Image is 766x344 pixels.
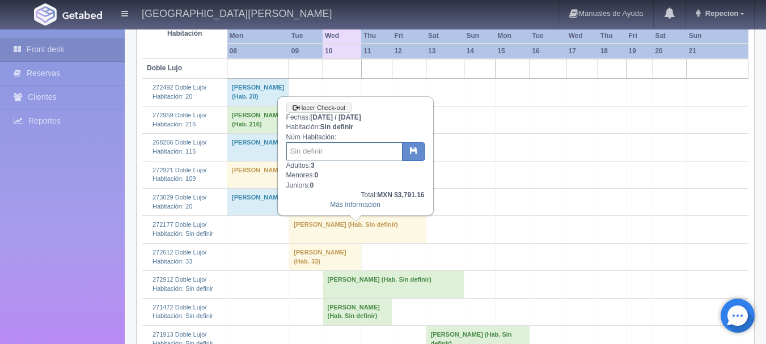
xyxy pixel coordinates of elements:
[598,28,627,44] th: Thu
[426,28,464,44] th: Sat
[687,28,748,44] th: Sun
[653,44,686,59] th: 20
[227,189,323,216] td: [PERSON_NAME] (Hab. 20)
[311,162,315,169] b: 3
[323,298,392,325] td: [PERSON_NAME] (Hab. Sin definir)
[153,276,213,292] a: 272912 Doble Lujo/Habitación: Sin definir
[153,139,206,155] a: 268266 Doble Lujo/Habitación: 115
[278,97,433,215] div: Fechas: Habitación: Núm Habitación: Adultos: Menores: Juniors:
[315,171,319,179] b: 0
[286,190,425,200] div: Total:
[495,44,530,59] th: 15
[320,123,354,131] b: Sin definir
[227,161,323,188] td: [PERSON_NAME] (Hab. 109)
[153,84,206,100] a: 272492 Doble Lujo/Habitación: 20
[530,44,566,59] th: 16
[153,249,206,265] a: 272612 Doble Lujo/Habitación: 33
[289,243,361,270] td: [PERSON_NAME] (Hab. 33)
[153,167,206,182] a: 272921 Doble Lujo/Habitación: 109
[289,44,323,59] th: 09
[289,216,426,243] td: [PERSON_NAME] (Hab. Sin definir)
[702,9,739,18] span: Repecion
[464,44,496,59] th: 14
[286,103,352,113] a: Hacer Check-out
[626,44,653,59] th: 19
[147,64,182,72] b: Doble Lujo
[330,201,380,209] a: Más Información
[687,44,748,59] th: 21
[392,44,426,59] th: 12
[142,6,332,20] h4: [GEOGRAPHIC_DATA][PERSON_NAME]
[227,28,289,44] th: Mon
[227,79,289,106] td: [PERSON_NAME] (Hab. 20)
[286,142,403,160] input: Sin definir
[426,44,464,59] th: 13
[34,3,57,26] img: Getabed
[289,28,323,44] th: Tue
[153,194,206,210] a: 273029 Doble Lujo/Habitación: 20
[566,44,598,59] th: 17
[153,112,206,128] a: 272959 Doble Lujo/Habitación: 216
[464,28,496,44] th: Sun
[495,28,530,44] th: Mon
[167,29,202,37] strong: Habitación
[227,44,289,59] th: 08
[361,44,392,59] th: 11
[227,134,392,161] td: [PERSON_NAME] (Hab. 115)
[626,28,653,44] th: Fri
[392,28,426,44] th: Fri
[566,28,598,44] th: Wed
[227,106,289,133] td: [PERSON_NAME] (Hab. 216)
[598,44,627,59] th: 18
[62,11,102,19] img: Getabed
[323,271,464,298] td: [PERSON_NAME] (Hab. Sin definir)
[530,28,566,44] th: Tue
[310,113,361,121] b: [DATE] / [DATE]
[361,28,392,44] th: Thu
[310,181,314,189] b: 0
[153,221,213,237] a: 272177 Doble Lujo/Habitación: Sin definir
[653,28,686,44] th: Sat
[323,44,361,59] th: 10
[323,28,361,44] th: Wed
[153,304,213,320] a: 271472 Doble Lujo/Habitación: Sin definir
[377,191,424,199] b: MXN $3,791.16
